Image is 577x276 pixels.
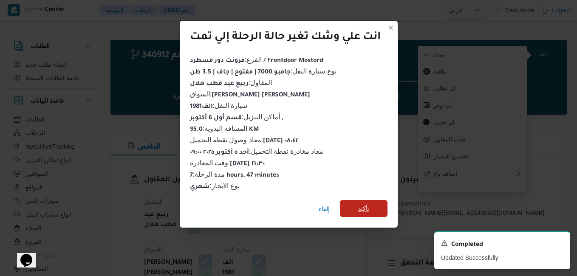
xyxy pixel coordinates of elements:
b: شهري [190,184,210,191]
span: تأكيد [358,203,369,214]
b: أحد ٥ أكتوبر ٢٠٢٥ ٠٩:٠٠ [190,149,249,156]
span: نوع سيارة النقل : [190,68,337,75]
b: الف1981 [190,104,213,110]
span: إلغاء [319,204,330,214]
b: 7 hours, 47 minutes [190,172,280,179]
b: [DATE] ٠٨:٤٢ [263,138,299,145]
button: إلغاء [315,200,333,217]
b: [DATE] ١٦:٣٠ [230,161,265,168]
p: Updated Successfully [441,253,563,262]
b: [PERSON_NAME] [PERSON_NAME] [212,92,310,99]
iframe: chat widget [8,242,36,268]
span: نوع الايجار : [190,182,240,189]
div: انت علي وشك تغير حالة الرحلة إلي تمت [190,31,381,45]
span: الفرع : [190,56,323,63]
b: ربيع عيد قطب هلال [190,81,249,87]
span: وقت المغادره : [190,159,265,166]
span: Completed [451,240,483,250]
b: جامبو 7000 | مفتوح | جاف | 3.5 طن [190,69,291,76]
span: المسافه اليدويه : [190,125,259,132]
div: Notification [441,239,563,250]
span: المقاول : [190,79,272,86]
span: معاد مغادرة نقطة التحميل : [190,148,324,155]
b: فرونت دور مسطرد / Frontdoor Mostord [190,58,323,65]
button: Closes this modal window [386,23,396,33]
button: تأكيد [340,200,387,217]
span: سيارة النقل : [190,102,248,109]
span: مدة الرحلة : [190,171,280,178]
span: أماكن التنزيل : [190,113,283,121]
span: معاد وصول نقطة التحميل : [190,136,299,144]
b: قسم أول 6 أكتوبر , [190,115,283,122]
span: السواق : [190,90,310,98]
b: 95.0 KM [190,127,259,133]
